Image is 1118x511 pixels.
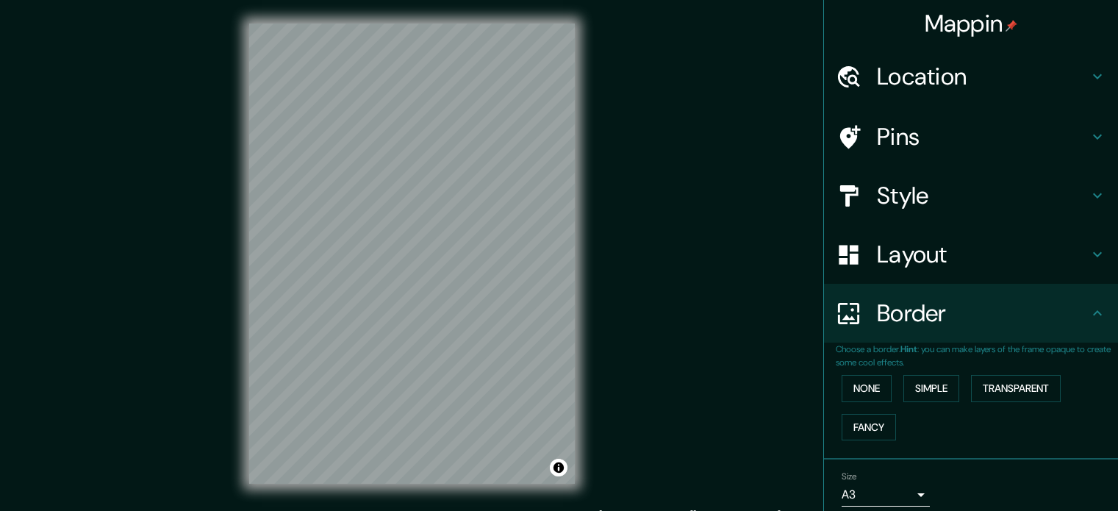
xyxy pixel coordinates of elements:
div: Layout [824,225,1118,284]
h4: Border [877,299,1089,328]
button: None [842,375,892,402]
p: Choose a border. : you can make layers of the frame opaque to create some cool effects. [836,343,1118,369]
div: Pins [824,107,1118,166]
div: Border [824,284,1118,343]
button: Transparent [971,375,1061,402]
h4: Mappin [925,9,1018,38]
div: Location [824,47,1118,106]
div: A3 [842,483,930,507]
img: pin-icon.png [1006,20,1017,32]
h4: Style [877,181,1089,210]
iframe: Help widget launcher [987,454,1102,495]
canvas: Map [249,24,575,484]
b: Hint [900,343,917,355]
label: Size [842,471,857,483]
h4: Layout [877,240,1089,269]
button: Toggle attribution [550,459,567,476]
button: Fancy [842,414,896,441]
h4: Pins [877,122,1089,151]
div: Style [824,166,1118,225]
h4: Location [877,62,1089,91]
button: Simple [903,375,959,402]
